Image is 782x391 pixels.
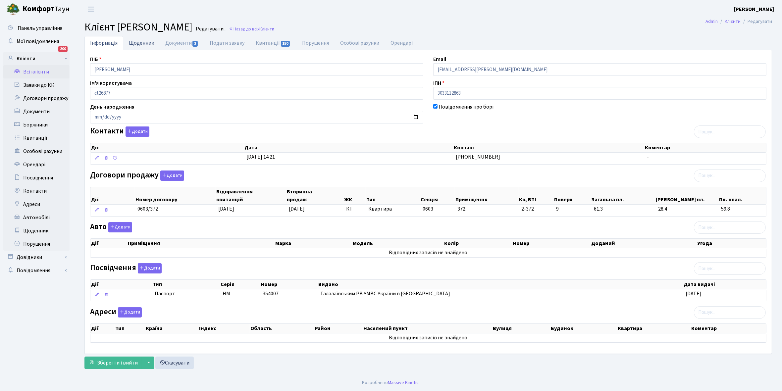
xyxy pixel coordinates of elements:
th: Видано [318,280,683,289]
th: Приміщення [455,187,518,204]
b: Комфорт [23,4,54,14]
span: 28.4 [658,205,716,213]
div: 200 [58,46,68,52]
label: Контакти [90,126,149,137]
input: Пошук... [694,170,766,182]
a: Договори продажу [3,92,70,105]
label: Повідомлення про борг [439,103,495,111]
span: 9 [556,205,588,213]
nav: breadcrumb [696,15,782,28]
th: Дії [90,143,244,152]
input: Пошук... [694,125,766,138]
a: Клієнти [725,18,741,25]
span: Квартира [368,205,417,213]
th: Тип [366,187,420,204]
a: Порушення [3,237,70,251]
button: Контакти [126,126,149,137]
a: Massive Kinetic [388,379,419,386]
a: Квитанції [250,36,296,50]
th: Серія [220,280,260,289]
th: Квартира [617,324,691,333]
input: Пошук... [694,262,766,275]
label: Email [433,55,446,63]
th: Населений пункт [363,324,492,333]
a: Довідники [3,251,70,264]
span: 3 [192,41,198,47]
a: Документи [160,36,204,50]
span: Зберегти і вийти [97,359,138,367]
a: Додати [124,125,149,137]
a: Орендарі [385,36,418,50]
button: Посвідчення [138,263,162,273]
a: Щоденник [3,224,70,237]
span: [DATE] 14:21 [246,153,275,161]
a: Додати [107,221,132,233]
a: Контакти [3,184,70,198]
th: Угода [697,239,766,248]
a: Боржники [3,118,70,131]
th: Номер договору [135,187,216,204]
span: Талалаївським РВ УМВС України в [GEOGRAPHIC_DATA] [320,290,450,297]
small: Редагувати . [194,26,226,32]
th: Будинок [550,324,617,333]
button: Зберегти і вийти [84,357,142,369]
th: Область [250,324,314,333]
span: Паспорт [155,290,217,298]
a: Додати [136,262,162,274]
th: Дії [90,324,115,333]
span: Мої повідомлення [17,38,59,45]
span: [DATE] [686,290,702,297]
span: [DATE] [289,205,305,213]
a: Панель управління [3,22,70,35]
th: Країна [145,324,198,333]
a: Особові рахунки [3,145,70,158]
li: Редагувати [741,18,772,25]
span: 150 [281,41,290,47]
th: ЖК [343,187,366,204]
button: Адреси [118,307,142,318]
span: 0603 [423,205,433,213]
a: Повідомлення [3,264,70,277]
label: Адреси [90,307,142,318]
span: Панель управління [18,24,62,32]
span: 2-372 [521,205,551,213]
th: Номер [260,280,318,289]
a: Інформація [84,36,123,50]
th: Колір [443,239,512,248]
th: Тип [115,324,145,333]
th: Номер [512,239,591,248]
th: Індекс [198,324,250,333]
a: Заявки до КК [3,78,70,92]
img: logo.png [7,3,20,16]
a: Подати заявку [204,36,250,50]
span: 61.3 [594,205,653,213]
th: Дії [90,239,127,248]
span: Клієнт [PERSON_NAME] [84,20,192,35]
th: Дата видачі [683,280,766,289]
label: ПІБ [90,55,101,63]
a: Додати [116,306,142,318]
span: [DATE] [218,205,234,213]
input: Пошук... [694,221,766,234]
th: Загальна пл. [591,187,655,204]
th: Вулиця [492,324,550,333]
th: Дата [244,143,453,152]
a: Додати [159,169,184,181]
div: Розроблено . [362,379,420,386]
th: Дії [90,187,135,204]
th: Контакт [453,143,644,152]
a: Особові рахунки [335,36,385,50]
a: Клієнти [3,52,70,65]
th: Коментар [691,324,766,333]
a: Мої повідомлення200 [3,35,70,48]
label: Ім'я користувача [90,79,132,87]
th: Пл. опал. [718,187,766,204]
a: Скасувати [155,357,194,369]
th: [PERSON_NAME] пл. [655,187,718,204]
th: Тип [152,280,220,289]
label: Авто [90,222,132,232]
input: Пошук... [694,306,766,319]
th: Модель [352,239,443,248]
th: Кв, БТІ [519,187,554,204]
td: Відповідних записів не знайдено [90,248,766,257]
